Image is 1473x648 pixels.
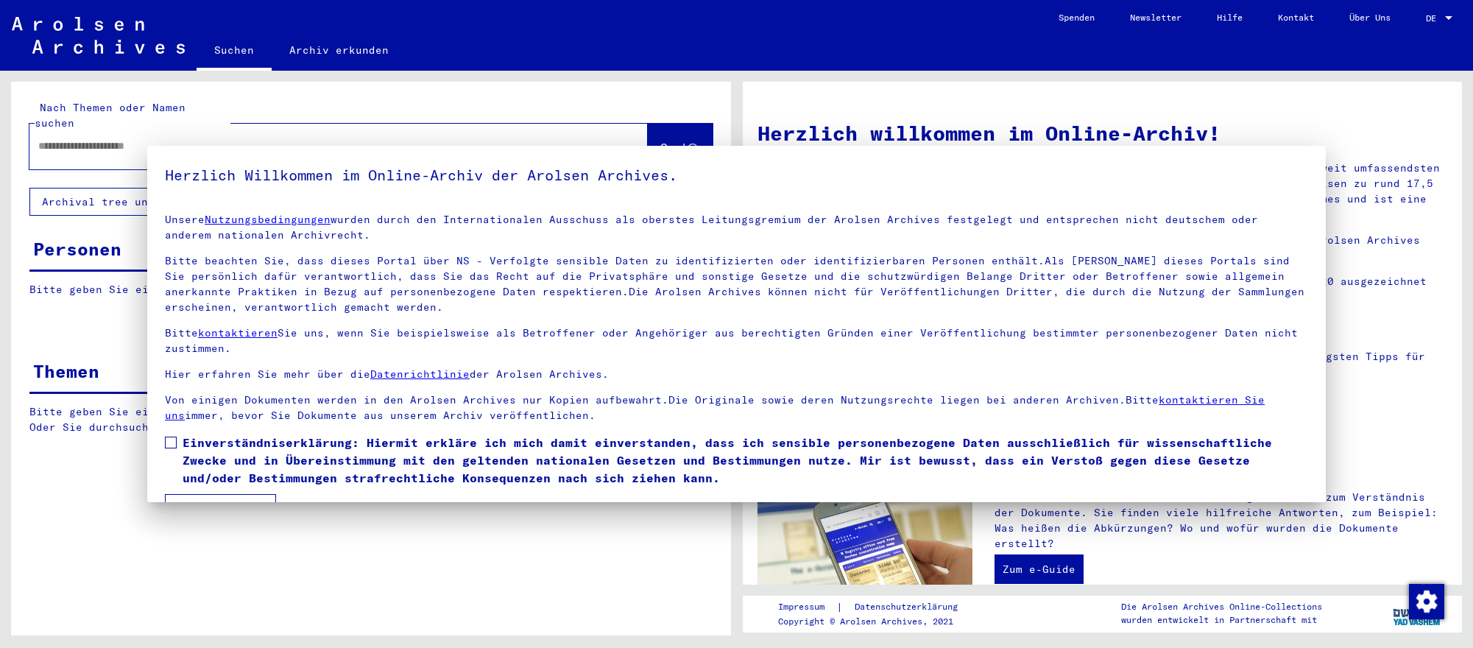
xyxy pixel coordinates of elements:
[1408,583,1444,619] div: Zustimmung ändern
[165,367,1308,382] p: Hier erfahren Sie mehr über die der Arolsen Archives.
[165,212,1308,243] p: Unsere wurden durch den Internationalen Ausschuss als oberstes Leitungsgremium der Arolsen Archiv...
[370,367,470,381] a: Datenrichtlinie
[1409,584,1444,619] img: Zustimmung ändern
[165,325,1308,356] p: Bitte Sie uns, wenn Sie beispielsweise als Betroffener oder Angehöriger aus berechtigten Gründen ...
[205,213,331,226] a: Nutzungsbedingungen
[198,326,278,339] a: kontaktieren
[165,494,276,522] button: Ich stimme zu
[165,392,1308,423] p: Von einigen Dokumenten werden in den Arolsen Archives nur Kopien aufbewahrt.Die Originale sowie d...
[183,434,1308,487] span: Einverständniserklärung: Hiermit erkläre ich mich damit einverstanden, dass ich sensible personen...
[165,163,1308,187] h5: Herzlich Willkommen im Online-Archiv der Arolsen Archives.
[165,253,1308,315] p: Bitte beachten Sie, dass dieses Portal über NS - Verfolgte sensible Daten zu identifizierten oder...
